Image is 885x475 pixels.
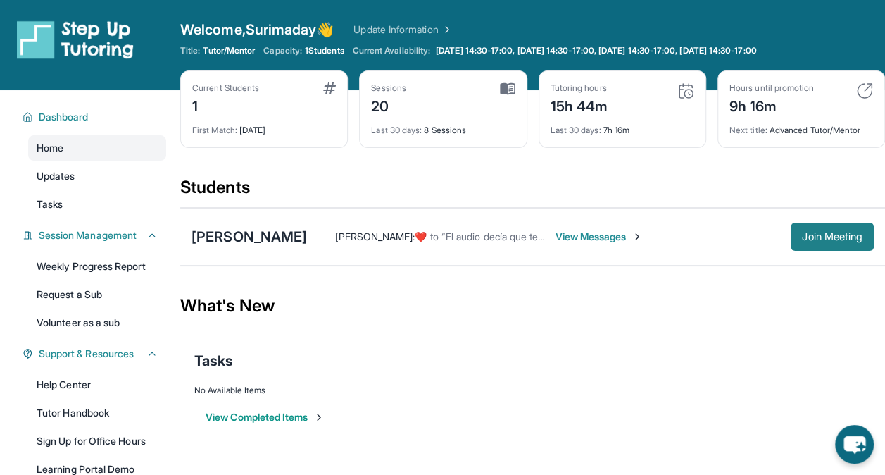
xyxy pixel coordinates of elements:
span: 1 Students [305,45,344,56]
button: View Completed Items [206,410,325,424]
div: 8 Sessions [371,116,515,136]
div: Advanced Tutor/Mentor [729,116,873,136]
div: No Available Items [194,385,871,396]
span: Tutor/Mentor [203,45,255,56]
span: Current Availability: [353,45,430,56]
a: Help Center [28,372,166,397]
span: View Messages [555,230,643,244]
button: Dashboard [33,110,158,124]
span: Last 30 days : [551,125,601,135]
span: Join Meeting [802,233,862,241]
span: [DATE] 14:30-17:00, [DATE] 14:30-17:00, [DATE] 14:30-17:00, [DATE] 14:30-17:00 [436,45,756,56]
span: Next title : [729,125,767,135]
div: 1 [192,94,259,116]
div: Current Students [192,82,259,94]
a: Updates [28,164,166,189]
img: logo [17,20,134,59]
span: [PERSON_NAME] : [335,230,415,242]
div: What's New [180,275,885,337]
div: [PERSON_NAME] [192,227,307,247]
img: Chevron Right [439,23,453,37]
a: Sign Up for Office Hours [28,428,166,454]
span: Tasks [37,197,63,211]
span: Welcome, Surimaday 👋 [180,20,334,39]
span: Support & Resources [39,347,134,361]
div: 7h 16m [551,116,694,136]
img: card [856,82,873,99]
a: [DATE] 14:30-17:00, [DATE] 14:30-17:00, [DATE] 14:30-17:00, [DATE] 14:30-17:00 [433,45,759,56]
img: Chevron-Right [632,231,643,242]
div: Hours until promotion [729,82,814,94]
img: card [500,82,515,95]
span: First Match : [192,125,237,135]
a: Update Information [353,23,452,37]
span: Dashboard [39,110,89,124]
img: card [323,82,336,94]
img: card [677,82,694,99]
a: Tutor Handbook [28,400,166,426]
div: Students [180,176,885,207]
span: Updates [37,169,75,183]
div: Sessions [371,82,406,94]
span: Last 30 days : [371,125,422,135]
a: Weekly Progress Report [28,254,166,279]
span: Capacity: [263,45,302,56]
span: Home [37,141,63,155]
div: 15h 44m [551,94,608,116]
div: 9h 16m [729,94,814,116]
div: [DATE] [192,116,336,136]
div: Tutoring hours [551,82,608,94]
button: chat-button [835,425,874,464]
span: Session Management [39,228,137,242]
button: Session Management [33,228,158,242]
button: Support & Resources [33,347,158,361]
a: Tasks [28,192,166,217]
a: Volunteer as a sub [28,310,166,335]
a: Request a Sub [28,282,166,307]
span: Tasks [194,351,233,371]
span: Title: [180,45,200,56]
a: Home [28,135,166,161]
div: 20 [371,94,406,116]
button: Join Meeting [791,223,874,251]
